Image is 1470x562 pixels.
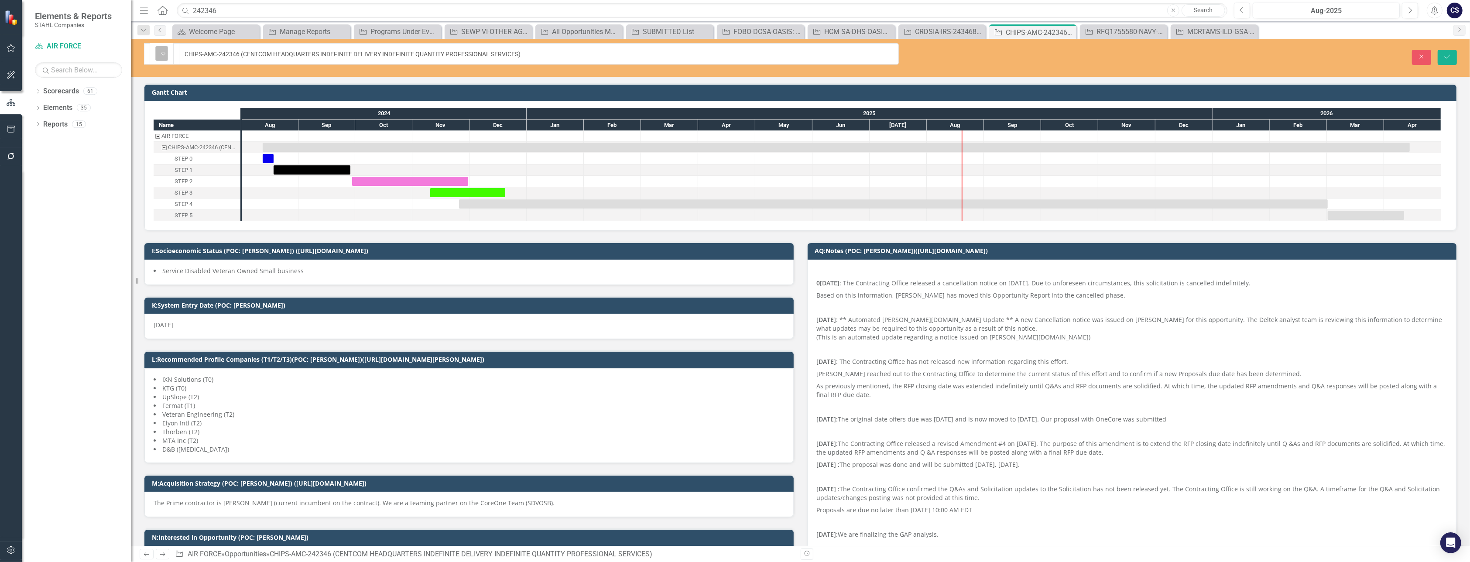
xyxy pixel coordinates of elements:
[161,130,188,142] div: AIR FORCE
[154,199,240,210] div: Task: Start date: 2024-11-25 End date: 2026-03-01
[162,384,186,392] span: KTG (T0)
[815,247,1453,254] h3: AQ:Notes (POC: [PERSON_NAME])([URL][DOMAIN_NAME])
[274,165,350,175] div: Task: Start date: 2024-08-18 End date: 2024-09-28
[552,26,620,37] div: All Opportunities MASTER LIST
[1006,27,1074,38] div: CHIPS-AMC-242346 (CENTCOM HEADQUARTERS INDEFINITE DELIVERY INDEFINITE QUANTITY PROFESSIONAL SERVI...
[817,357,836,366] strong: [DATE]
[225,550,266,558] a: Opportunities
[810,26,893,37] a: HCM SA-DHS-OASIS-251757 (CONTRACTOR HUMAN CAPITAL MANAGEMENT SEGMENT ARCHITECTURE SUPPORT SERVICE...
[270,550,652,558] div: CHIPS-AMC-242346 (CENTCOM HEADQUARTERS INDEFINITE DELIVERY INDEFINITE QUANTITY PROFESSIONAL SERVI...
[1098,120,1155,131] div: Nov
[162,401,195,410] span: Fermat (T1)
[152,89,1452,96] h3: Gantt Chart
[1440,532,1461,553] div: Open Intercom Messenger
[817,438,1448,459] p: The Contracting Office released a revised Amendment #4 on [DATE]. The purpose of this amendment i...
[154,187,240,199] div: Task: Start date: 2024-11-10 End date: 2024-12-20
[1256,6,1397,16] div: Aug-2025
[817,541,1448,562] p: The teaming agreement for this has been signed and we are in pursuit, [PERSON_NAME] has teamed Bi...
[1253,3,1400,18] button: Aug-2025
[162,436,198,445] span: MTA Inc (T2)
[265,26,348,37] a: Manage Reports
[356,26,439,37] a: Programs Under Evaluation
[820,279,840,287] strong: [DATE]
[1041,120,1098,131] div: Oct
[175,187,192,199] div: STEP 3
[1155,120,1213,131] div: Dec
[1328,211,1404,220] div: Task: Start date: 2026-03-01 End date: 2026-04-11
[927,120,984,131] div: Aug
[812,120,870,131] div: Jun
[1447,3,1463,18] button: CS
[352,177,468,186] div: Task: Start date: 2024-09-29 End date: 2024-11-30
[263,143,1410,152] div: Task: Start date: 2024-08-12 End date: 2026-04-14
[175,153,192,164] div: STEP 0
[154,153,240,164] div: Task: Start date: 2024-08-12 End date: 2024-08-18
[817,504,1448,516] p: Proposals are due no later than [DATE] 10:00 AM EDT
[527,120,584,131] div: Jan
[817,279,820,287] strong: 0
[412,120,469,131] div: Nov
[817,483,1448,504] p: The Contracting Office confirmed the Q&As and Solicitation updates to the Solicitation has not be...
[175,210,192,221] div: STEP 5
[152,247,789,254] h3: I:Socioeconomic Status (POC: [PERSON_NAME]) ([URL][DOMAIN_NAME])
[817,485,840,493] strong: [DATE] :
[175,199,192,210] div: STEP 4
[154,499,785,507] p: The Prime contractor is [PERSON_NAME] (current incumbent on the contract). We are a teaming partn...
[817,314,1448,343] p: : ** Automated [PERSON_NAME][DOMAIN_NAME] Update ** A new Cancellation notice was issued on [PERS...
[817,460,840,469] strong: [DATE] :
[817,439,838,448] strong: [DATE]:
[459,199,1328,209] div: Task: Start date: 2024-11-25 End date: 2026-03-01
[154,321,173,329] span: [DATE]
[538,26,620,37] a: All Opportunities MASTER LIST
[154,164,240,176] div: STEP 1
[298,120,355,131] div: Sep
[154,142,240,153] div: CHIPS-AMC-242346 (CENTCOM HEADQUARTERS INDEFINITE DELIVERY INDEFINITE QUANTITY PROFESSIONAL SERVI...
[162,267,304,275] span: Service Disabled Veteran Owned Small business
[817,380,1448,401] p: As previously mentioned, the RFP closing date was extended indefinitely until Q&As and RFP docume...
[698,120,755,131] div: Apr
[1097,26,1165,37] div: RFQ1755580-NAVY-NAVSUP-GSAMAS (MYNAVY Family App)
[188,550,221,558] a: AIR FORCE
[280,26,348,37] div: Manage Reports
[152,302,789,308] h3: K:System Entry Date (POC: [PERSON_NAME])
[242,108,527,119] div: 2024
[263,154,274,163] div: Task: Start date: 2024-08-12 End date: 2024-08-18
[430,188,505,197] div: Task: Start date: 2024-11-10 End date: 2024-12-20
[355,120,412,131] div: Oct
[870,120,927,131] div: Jul
[35,11,112,21] span: Elements & Reports
[817,289,1448,302] p: Based on this information, [PERSON_NAME] has moved this Opportunity Report into the cancelled phase.
[162,375,213,384] span: IXN Solutions (T0)
[817,530,838,538] strong: [DATE]:
[984,120,1041,131] div: Sep
[584,120,641,131] div: Feb
[1173,26,1256,37] a: MCRTAMS-ILD-GSA-217824 (MARINE CORPS RANGES AND TRAINING AREA MANAGEMENT SYSTEMS)
[175,549,794,559] div: » »
[755,120,812,131] div: May
[175,164,192,176] div: STEP 1
[469,120,527,131] div: Dec
[35,62,122,78] input: Search Below...
[154,153,240,164] div: STEP 0
[643,26,711,37] div: SUBMITTED List
[4,10,20,25] img: ClearPoint Strategy
[817,356,1448,368] p: : The Contracting Office has not released new information regarding this effort.
[817,315,836,324] strong: [DATE]
[154,142,240,153] div: Task: Start date: 2024-08-12 End date: 2026-04-14
[370,26,439,37] div: Programs Under Evaluation
[35,21,112,28] small: STAHL Companies
[154,176,240,187] div: Task: Start date: 2024-09-29 End date: 2024-11-30
[152,480,789,487] h3: M:Acquisition Strategy (POC: [PERSON_NAME]) ([URL][DOMAIN_NAME])
[733,26,802,37] div: FOBO-DCSA-OASIS: Field Operations Business Operations (FOBO)
[72,120,86,128] div: 15
[83,88,97,95] div: 61
[901,26,983,37] a: CRDSIA-IRS-243468 (CORPORATE REGISTRY DATA TO SUPPORT IRS ANALYTICS)
[641,120,698,131] div: Mar
[35,41,122,51] a: AIR FORCE
[154,176,240,187] div: STEP 2
[154,187,240,199] div: STEP 3
[1187,26,1256,37] div: MCRTAMS-ILD-GSA-217824 (MARINE CORPS RANGES AND TRAINING AREA MANAGEMENT SYSTEMS)
[628,26,711,37] a: SUBMITTED List
[154,210,240,221] div: Task: Start date: 2026-03-01 End date: 2026-04-11
[152,356,789,363] h3: L:Recommended Profile Companies (T1/T2/T3)(POC: [PERSON_NAME])([URL][DOMAIN_NAME][PERSON_NAME])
